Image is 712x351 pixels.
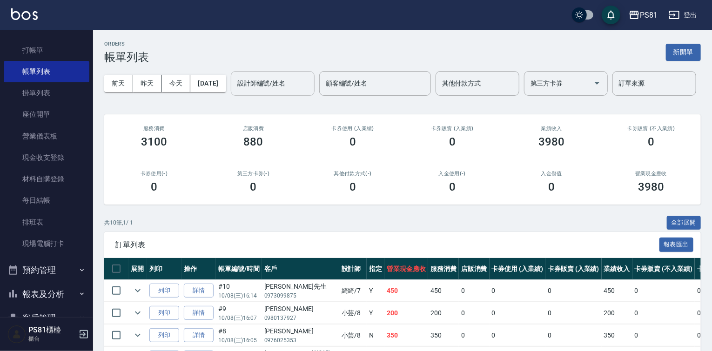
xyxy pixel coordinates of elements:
[104,75,133,92] button: 前天
[545,280,602,302] td: 0
[7,325,26,344] img: Person
[490,258,546,280] th: 卡券使用 (入業績)
[428,325,459,346] td: 350
[218,314,260,322] p: 10/08 (三) 16:07
[4,306,89,330] button: 客戶管理
[262,258,339,280] th: 客戶
[648,135,654,148] h3: 0
[151,180,157,193] h3: 0
[665,7,701,24] button: 登出
[115,240,659,250] span: 訂單列表
[612,126,690,132] h2: 卡券販賣 (不入業績)
[184,284,214,298] a: 詳情
[449,180,456,193] h3: 0
[666,47,701,56] a: 新開單
[367,280,384,302] td: Y
[384,280,428,302] td: 450
[490,325,546,346] td: 0
[632,302,695,324] td: 0
[459,302,490,324] td: 0
[131,328,145,342] button: expand row
[339,302,367,324] td: 小芸 /8
[264,304,337,314] div: [PERSON_NAME]
[104,219,133,227] p: 共 10 筆, 1 / 1
[667,216,701,230] button: 全部展開
[216,325,262,346] td: #8
[4,40,89,61] a: 打帳單
[625,6,661,25] button: PS81
[190,75,226,92] button: [DATE]
[602,325,632,346] td: 350
[490,280,546,302] td: 0
[149,306,179,320] button: 列印
[513,126,591,132] h2: 業績收入
[339,258,367,280] th: 設計師
[367,302,384,324] td: Y
[449,135,456,148] h3: 0
[218,336,260,344] p: 10/08 (三) 16:05
[638,180,664,193] h3: 3980
[349,135,356,148] h3: 0
[4,104,89,125] a: 座位開單
[4,212,89,233] a: 排班表
[459,325,490,346] td: 0
[264,314,337,322] p: 0980137927
[4,282,89,306] button: 報表及分析
[4,82,89,104] a: 掛單列表
[602,258,632,280] th: 業績收入
[4,190,89,211] a: 每日結帳
[128,258,147,280] th: 展開
[181,258,216,280] th: 操作
[632,258,695,280] th: 卡券販賣 (不入業績)
[250,180,257,193] h3: 0
[545,325,602,346] td: 0
[216,302,262,324] td: #9
[11,8,38,20] img: Logo
[428,280,459,302] td: 450
[28,325,76,335] h5: PS81櫃檯
[539,135,565,148] h3: 3980
[367,258,384,280] th: 指定
[4,168,89,190] a: 材料自購登錄
[339,280,367,302] td: 綺綺 /7
[339,325,367,346] td: 小芸 /8
[513,171,591,177] h2: 入金儲值
[428,302,459,324] td: 200
[4,126,89,147] a: 營業儀表板
[215,126,292,132] h2: 店販消費
[384,302,428,324] td: 200
[104,51,149,64] h3: 帳單列表
[264,326,337,336] div: [PERSON_NAME]
[602,302,632,324] td: 200
[104,41,149,47] h2: ORDERS
[147,258,181,280] th: 列印
[215,171,292,177] h2: 第三方卡券(-)
[184,328,214,343] a: 詳情
[459,258,490,280] th: 店販消費
[548,180,555,193] h3: 0
[349,180,356,193] h3: 0
[149,328,179,343] button: 列印
[414,171,491,177] h2: 入金使用(-)
[367,325,384,346] td: N
[314,126,391,132] h2: 卡券使用 (入業績)
[490,302,546,324] td: 0
[141,135,167,148] h3: 3100
[115,171,193,177] h2: 卡券使用(-)
[659,240,694,249] a: 報表匯出
[4,147,89,168] a: 現金收支登錄
[133,75,162,92] button: 昨天
[131,284,145,298] button: expand row
[264,336,337,344] p: 0976025353
[216,258,262,280] th: 帳單編號/時間
[244,135,263,148] h3: 880
[264,282,337,291] div: [PERSON_NAME]先生
[4,233,89,254] a: 現場電腦打卡
[218,291,260,300] p: 10/08 (三) 16:14
[28,335,76,343] p: 櫃台
[149,284,179,298] button: 列印
[184,306,214,320] a: 詳情
[545,302,602,324] td: 0
[131,306,145,320] button: expand row
[602,280,632,302] td: 450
